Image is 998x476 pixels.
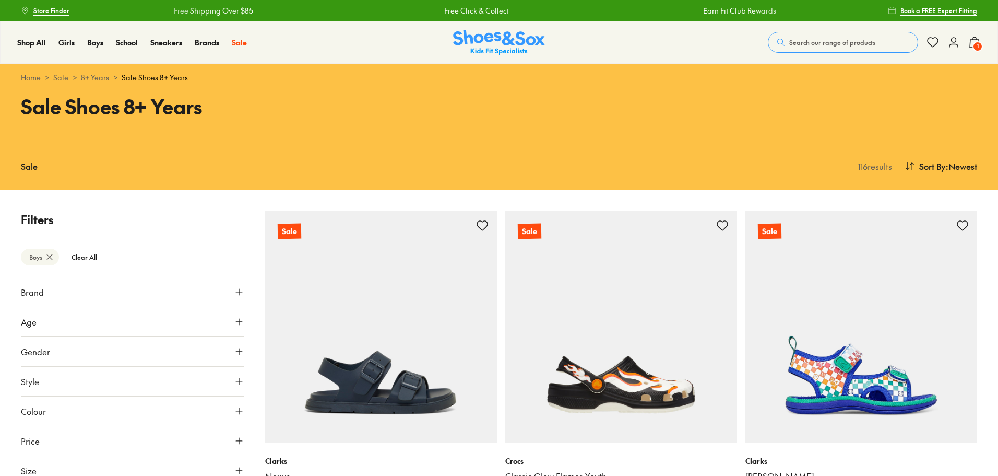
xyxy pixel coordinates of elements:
p: Filters [21,211,244,228]
button: Style [21,367,244,396]
span: Price [21,435,40,447]
a: Sale [232,37,247,48]
p: 116 results [853,160,892,172]
a: Shoes & Sox [453,30,545,55]
button: Brand [21,277,244,307]
a: Shop All [17,37,46,48]
p: Sale [518,224,541,239]
p: Clarks [745,456,977,467]
btn: Boys [21,249,59,265]
span: Style [21,375,39,388]
a: Free Shipping Over $85 [173,5,253,16]
button: Colour [21,397,244,426]
a: School [116,37,138,48]
a: Sale [505,211,737,443]
a: Sneakers [150,37,182,48]
img: SNS_Logo_Responsive.svg [453,30,545,55]
a: Sale [53,72,68,83]
a: Brands [195,37,219,48]
a: Boys [87,37,103,48]
a: Home [21,72,41,83]
span: 1 [972,41,983,52]
p: Sale [278,224,301,239]
a: 8+ Years [81,72,109,83]
a: Sale [745,211,977,443]
p: Crocs [505,456,737,467]
btn: Clear All [63,248,105,266]
button: Age [21,307,244,336]
span: Book a FREE Expert Fitting [900,6,977,15]
a: Book a FREE Expert Fitting [888,1,977,20]
a: Free Click & Collect [444,5,508,16]
p: Sale [758,224,781,239]
button: Gender [21,337,244,366]
span: Colour [21,405,46,417]
button: Sort By:Newest [905,155,977,178]
span: Search our range of products [789,38,875,47]
span: Age [21,316,37,328]
span: Sale Shoes 8+ Years [122,72,188,83]
div: > > > [21,72,977,83]
button: Price [21,426,244,456]
a: Store Finder [21,1,69,20]
button: 1 [968,31,981,54]
span: Sort By [919,160,946,172]
span: Brand [21,286,44,298]
h1: Sale Shoes 8+ Years [21,91,486,121]
a: Sale [21,155,38,178]
span: : Newest [946,160,977,172]
a: Sale [265,211,497,443]
a: Girls [58,37,75,48]
a: Earn Fit Club Rewards [703,5,776,16]
p: Clarks [265,456,497,467]
span: Gender [21,345,50,358]
button: Search our range of products [768,32,918,53]
span: Store Finder [33,6,69,15]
